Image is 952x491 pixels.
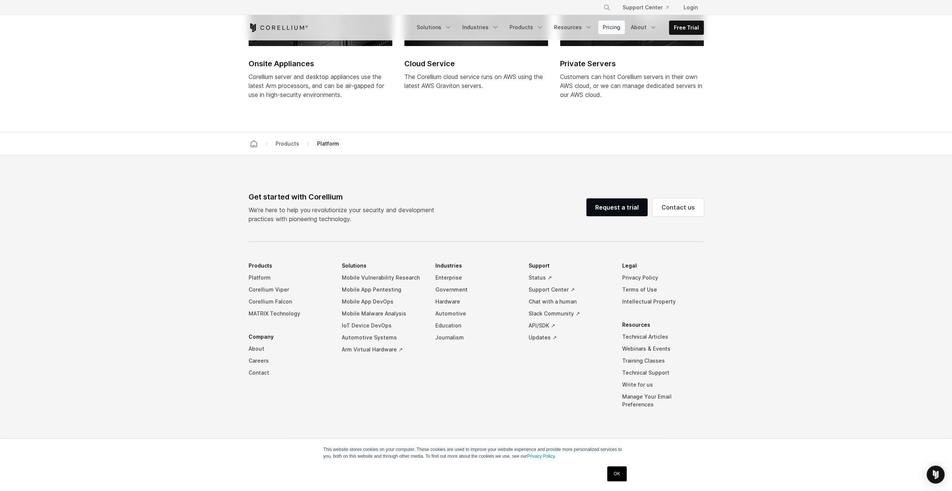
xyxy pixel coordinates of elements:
a: Pricing [598,21,625,34]
div: Navigation Menu [412,21,704,35]
span: Products [273,139,302,148]
div: Open Intercom Messenger [927,466,945,484]
a: Corellium Viper [249,284,330,296]
div: Customers can host Corellium servers in their own AWS cloud, or we can manage dedicated servers i... [560,72,704,99]
a: Resources [550,21,597,34]
div: Navigation Menu [249,260,704,422]
h2: Onsite Appliances [249,58,392,69]
a: Technical Articles [622,331,704,343]
a: Free Trial [669,21,703,34]
div: Products [273,140,302,147]
a: MATRIX Technology [249,308,330,320]
div: Corellium server and desktop appliances use the latest Arm processors, and can be air-gapped for ... [249,72,392,99]
a: Contact [249,367,330,379]
a: Solutions [412,21,456,34]
a: Automotive [435,308,517,320]
a: API/SDK ↗ [529,320,610,332]
a: Terms of Use [622,284,704,296]
div: Navigation Menu [594,1,704,14]
a: Corellium home [247,138,261,149]
a: Hardware [435,296,517,308]
a: Support Center ↗ [529,284,610,296]
a: IoT Device DevOps [342,320,423,332]
a: Industries [458,21,504,34]
a: Mobile App DevOps [342,296,423,308]
p: We’re here to help you revolutionize your security and development practices with pioneering tech... [249,205,440,223]
a: Technical Support [622,367,704,379]
a: Education [435,320,517,332]
div: The Corellium cloud service runs on AWS using the latest AWS Graviton servers. [404,72,548,90]
a: Webinars & Events [622,343,704,355]
a: Arm Virtual Hardware ↗ [342,344,423,356]
a: Mobile Malware Analysis [342,308,423,320]
a: About [249,343,330,355]
p: This website stores cookies on your computer. These cookies are used to improve your website expe... [323,446,629,460]
a: About [626,21,661,34]
button: Search [600,1,614,14]
a: Chat with a human [529,296,610,308]
a: Privacy Policy [622,272,704,284]
a: Corellium Home [249,23,308,32]
a: Training Classes [622,355,704,367]
a: Enterprise [435,272,517,284]
div: Get started with Corellium [249,191,440,202]
a: Status ↗ [529,272,610,284]
a: Journalism [435,332,517,344]
a: Government [435,284,517,296]
a: Write for us [622,379,704,391]
a: Mobile App Pentesting [342,284,423,296]
a: Request a trial [586,198,648,216]
a: Login [678,1,704,14]
a: Corellium Falcon [249,296,330,308]
a: Privacy Policy. [527,454,556,459]
h2: Cloud Service [404,58,548,69]
a: Manage Your Email Preferences [622,391,704,411]
a: Automotive Systems [342,332,423,344]
a: Mobile Vulnerability Research [342,272,423,284]
a: Contact us [653,198,704,216]
a: Products [505,21,548,34]
h2: Private Servers [560,58,704,69]
a: Updates ↗ [529,332,610,344]
a: Careers [249,355,330,367]
span: Platform [314,138,342,149]
a: Slack Community ↗ [529,308,610,320]
a: Intellectual Property [622,296,704,308]
a: Support Center [617,1,675,14]
a: Platform [249,272,330,284]
a: OK [607,466,626,481]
